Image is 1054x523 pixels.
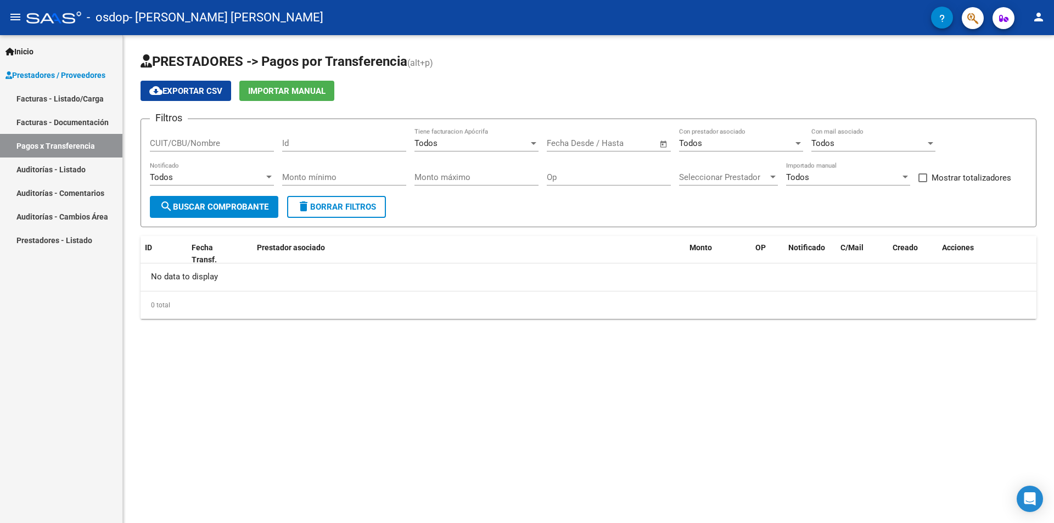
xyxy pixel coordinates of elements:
[297,200,310,213] mat-icon: delete
[9,10,22,24] mat-icon: menu
[942,243,974,252] span: Acciones
[160,202,268,212] span: Buscar Comprobante
[836,236,888,272] datatable-header-cell: C/Mail
[5,46,33,58] span: Inicio
[192,243,217,265] span: Fecha Transf.
[755,243,766,252] span: OP
[87,5,129,30] span: - osdop
[141,54,407,69] span: PRESTADORES -> Pagos por Transferencia
[141,291,1036,319] div: 0 total
[414,138,438,148] span: Todos
[679,172,768,182] span: Seleccionar Prestador
[1032,10,1045,24] mat-icon: person
[888,236,938,272] datatable-header-cell: Creado
[5,69,105,81] span: Prestadores / Proveedores
[840,243,864,252] span: C/Mail
[601,138,654,148] input: Fecha fin
[547,138,591,148] input: Fecha inicio
[297,202,376,212] span: Borrar Filtros
[751,236,784,272] datatable-header-cell: OP
[689,243,712,252] span: Monto
[141,81,231,101] button: Exportar CSV
[149,84,162,97] mat-icon: cloud_download
[786,172,809,182] span: Todos
[685,236,751,272] datatable-header-cell: Monto
[150,172,173,182] span: Todos
[788,243,825,252] span: Notificado
[658,138,670,150] button: Open calendar
[145,243,152,252] span: ID
[938,236,1036,272] datatable-header-cell: Acciones
[811,138,834,148] span: Todos
[160,200,173,213] mat-icon: search
[149,86,222,96] span: Exportar CSV
[129,5,323,30] span: - [PERSON_NAME] [PERSON_NAME]
[287,196,386,218] button: Borrar Filtros
[784,236,836,272] datatable-header-cell: Notificado
[239,81,334,101] button: Importar Manual
[893,243,918,252] span: Creado
[187,236,237,272] datatable-header-cell: Fecha Transf.
[141,236,187,272] datatable-header-cell: ID
[248,86,326,96] span: Importar Manual
[679,138,702,148] span: Todos
[932,171,1011,184] span: Mostrar totalizadores
[257,243,325,252] span: Prestador asociado
[141,263,1036,291] div: No data to display
[407,58,433,68] span: (alt+p)
[1017,486,1043,512] div: Open Intercom Messenger
[150,196,278,218] button: Buscar Comprobante
[253,236,685,272] datatable-header-cell: Prestador asociado
[150,110,188,126] h3: Filtros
